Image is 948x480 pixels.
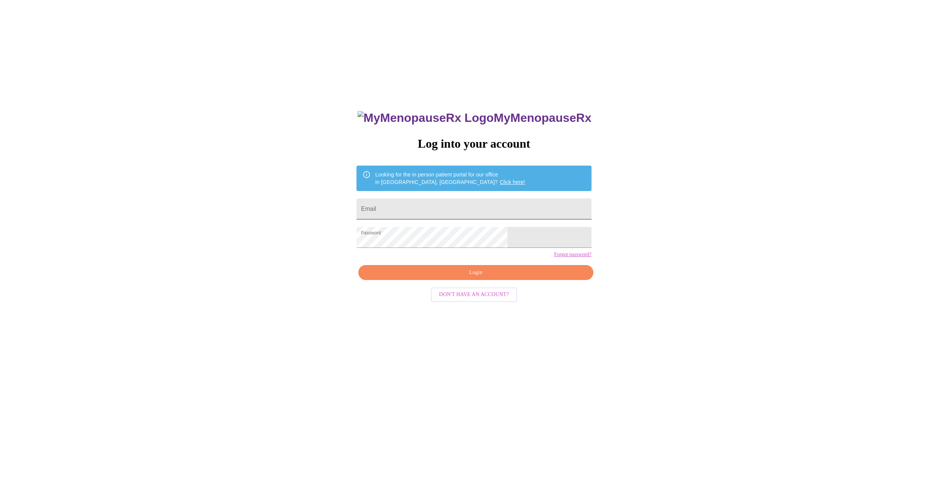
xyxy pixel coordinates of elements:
[375,168,525,189] div: Looking for the in person patient portal for our office in [GEOGRAPHIC_DATA], [GEOGRAPHIC_DATA]?
[500,179,525,185] a: Click here!
[554,252,592,258] a: Forgot password?
[356,137,591,151] h3: Log into your account
[367,268,584,277] span: Login
[431,287,517,302] button: Don't have an account?
[439,290,509,299] span: Don't have an account?
[358,265,593,280] button: Login
[358,111,494,125] img: MyMenopauseRx Logo
[429,291,519,297] a: Don't have an account?
[358,111,592,125] h3: MyMenopauseRx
